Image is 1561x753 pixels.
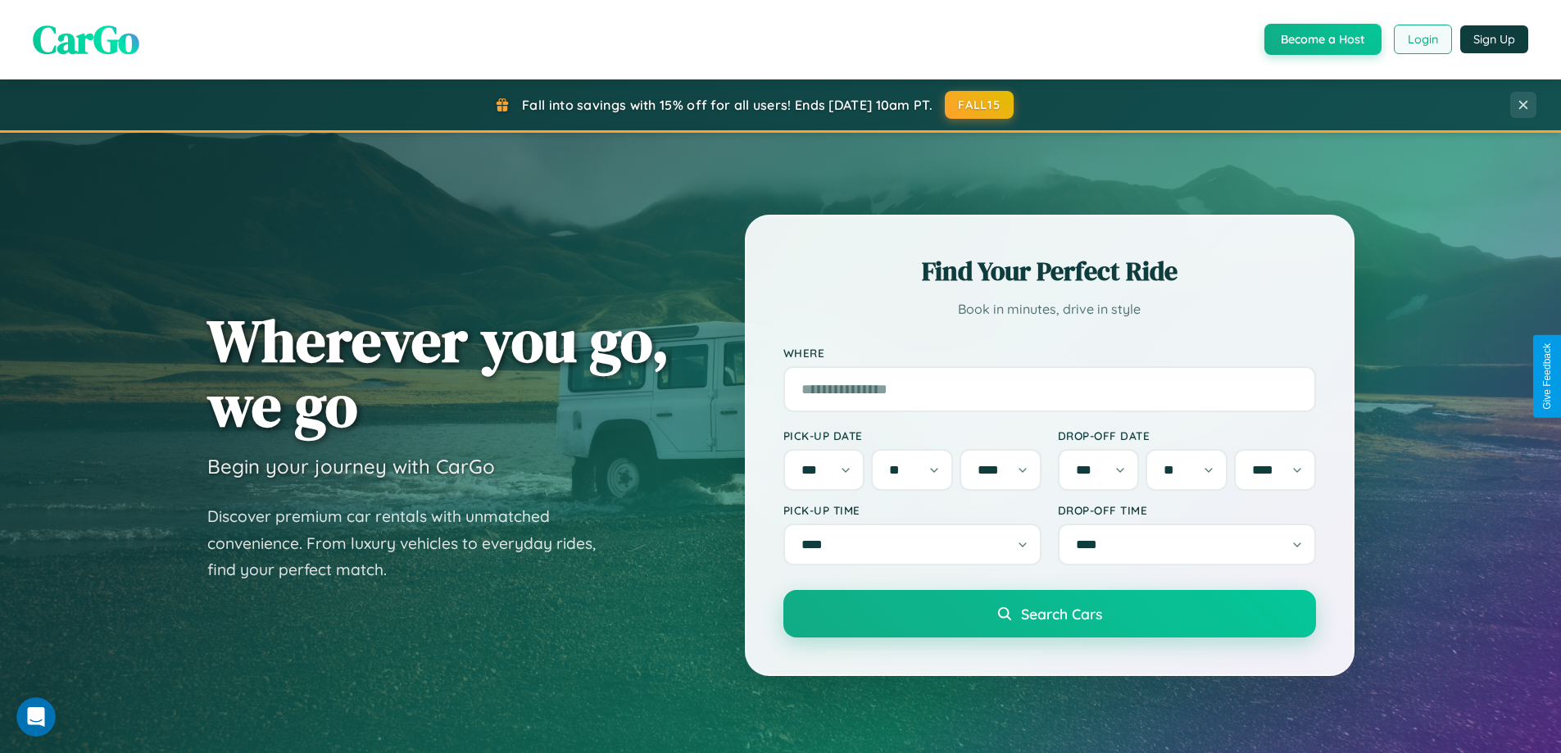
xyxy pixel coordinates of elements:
h1: Wherever you go, we go [207,308,669,438]
button: Login [1394,25,1452,54]
iframe: Intercom live chat [16,697,56,737]
label: Pick-up Date [783,429,1041,442]
label: Drop-off Time [1058,503,1316,517]
button: Search Cars [783,590,1316,637]
h2: Find Your Perfect Ride [783,253,1316,289]
span: CarGo [33,12,139,66]
span: Fall into savings with 15% off for all users! Ends [DATE] 10am PT. [522,97,933,113]
p: Discover premium car rentals with unmatched convenience. From luxury vehicles to everyday rides, ... [207,503,617,583]
label: Pick-up Time [783,503,1041,517]
button: Sign Up [1460,25,1528,53]
h3: Begin your journey with CarGo [207,454,495,479]
span: Search Cars [1021,605,1102,623]
button: Become a Host [1264,24,1382,55]
p: Book in minutes, drive in style [783,297,1316,321]
button: FALL15 [945,91,1014,119]
label: Drop-off Date [1058,429,1316,442]
div: Give Feedback [1541,343,1553,410]
label: Where [783,346,1316,360]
